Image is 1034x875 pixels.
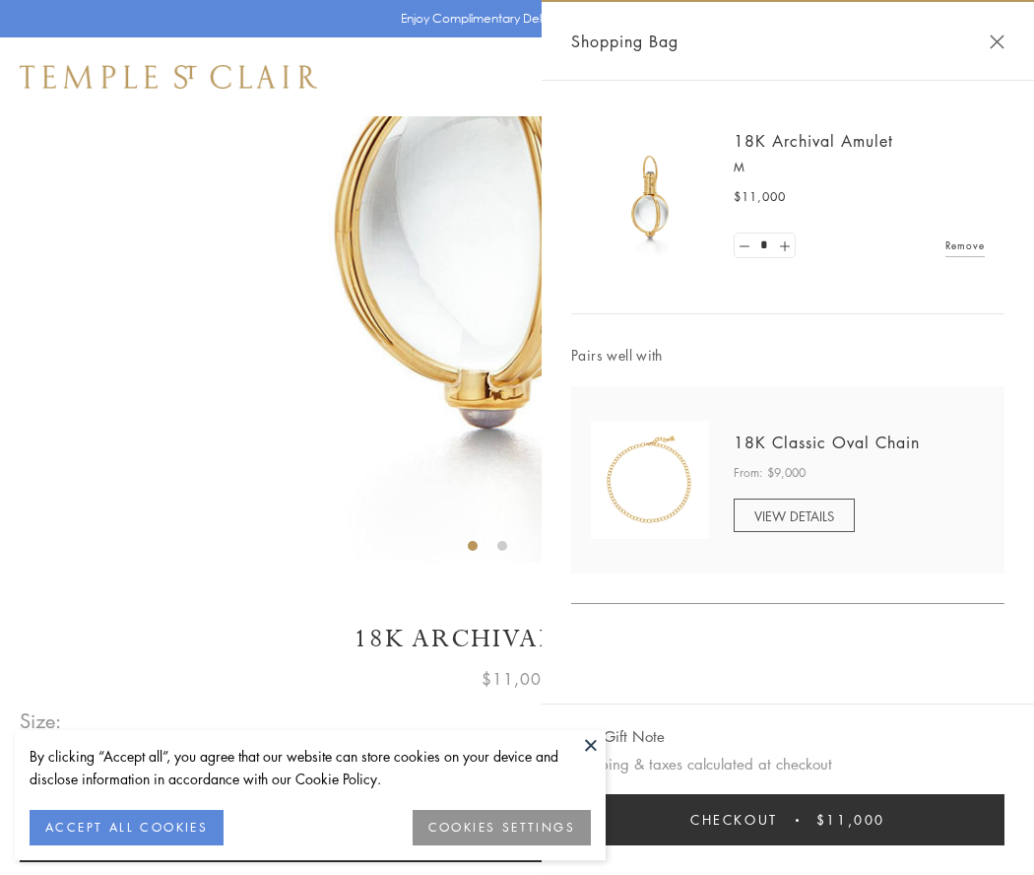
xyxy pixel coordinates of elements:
[734,432,920,453] a: 18K Classic Oval Chain
[413,810,591,845] button: COOKIES SETTINGS
[734,187,786,207] span: $11,000
[571,344,1004,367] span: Pairs well with
[735,234,754,258] a: Set quantity to 0
[571,724,665,749] button: Add Gift Note
[816,809,885,831] span: $11,000
[591,421,709,539] img: N88865-OV18
[30,810,224,845] button: ACCEPT ALL COOKIES
[571,29,679,54] span: Shopping Bag
[571,752,1004,776] p: Shipping & taxes calculated at checkout
[20,705,63,737] span: Size:
[571,794,1004,845] button: Checkout $11,000
[754,506,834,525] span: VIEW DETAILS
[734,499,855,532] a: VIEW DETAILS
[30,745,591,790] div: By clicking “Accept all”, you agree that our website can store cookies on your device and disclos...
[20,65,317,89] img: Temple St. Clair
[774,234,794,258] a: Set quantity to 2
[482,666,552,692] span: $11,000
[734,130,893,152] a: 18K Archival Amulet
[945,235,985,256] a: Remove
[734,158,985,177] p: M
[990,34,1004,49] button: Close Shopping Bag
[20,622,1014,656] h1: 18K Archival Amulet
[690,809,778,831] span: Checkout
[401,9,624,29] p: Enjoy Complimentary Delivery & Returns
[591,138,709,256] img: 18K Archival Amulet
[734,463,806,483] span: From: $9,000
